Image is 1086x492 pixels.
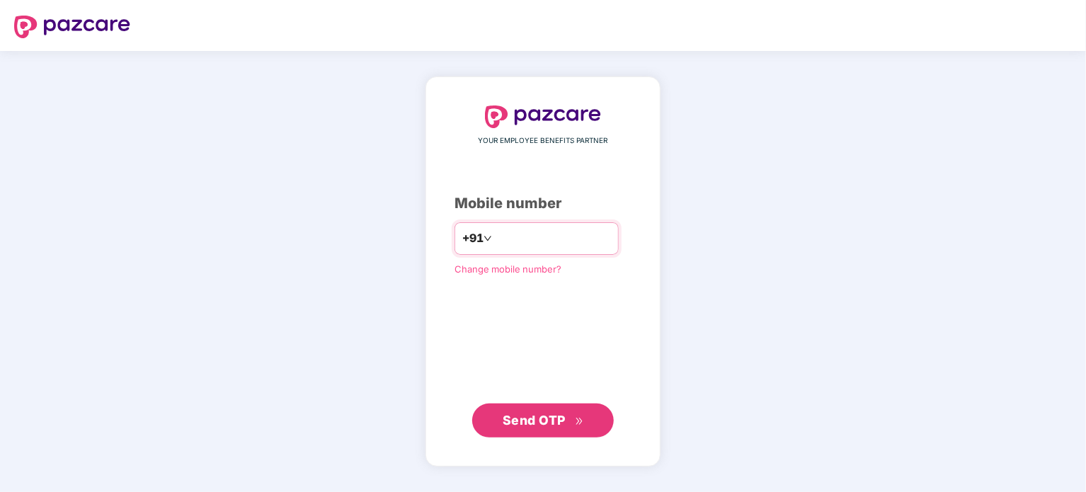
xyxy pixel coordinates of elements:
[462,229,484,247] span: +91
[575,417,584,426] span: double-right
[479,135,608,147] span: YOUR EMPLOYEE BENEFITS PARTNER
[455,263,561,275] a: Change mobile number?
[484,234,492,243] span: down
[14,16,130,38] img: logo
[485,105,601,128] img: logo
[455,193,631,214] div: Mobile number
[472,404,614,437] button: Send OTPdouble-right
[503,413,566,428] span: Send OTP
